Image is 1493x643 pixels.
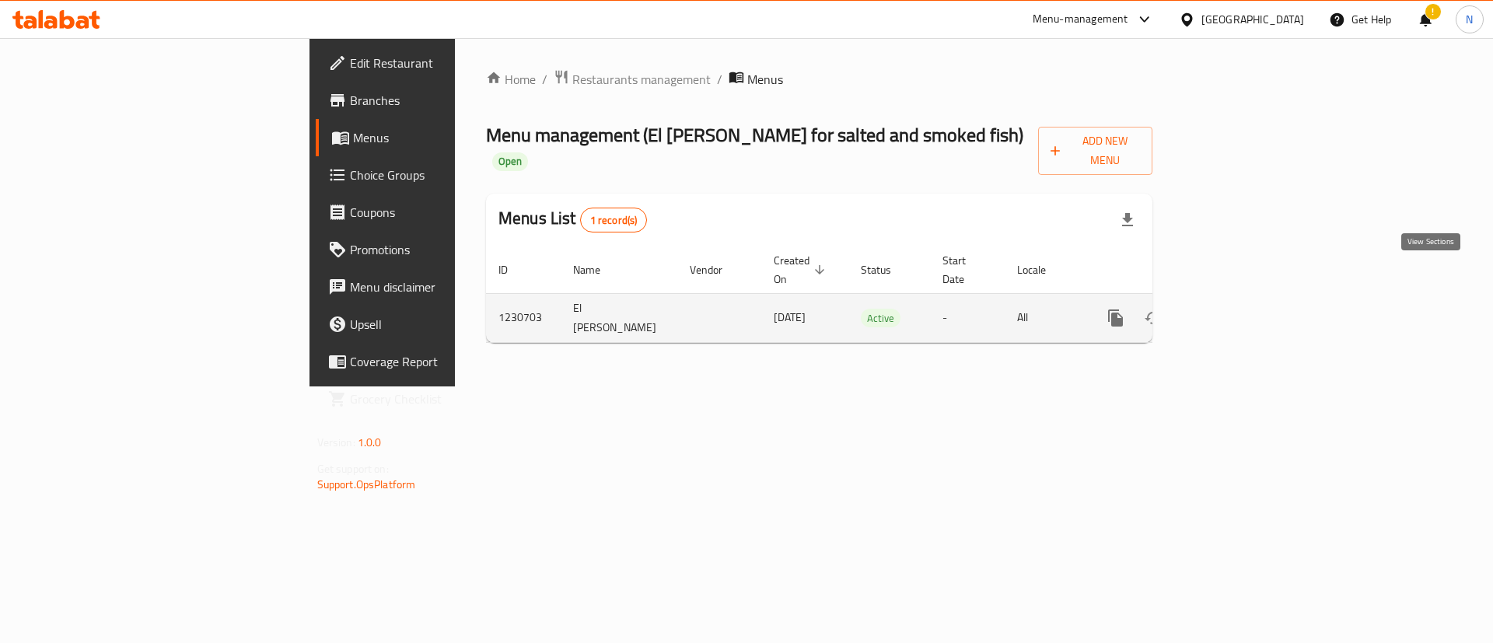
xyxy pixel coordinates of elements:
td: - [930,293,1005,342]
span: Coupons [350,203,547,222]
button: Add New Menu [1038,127,1153,175]
span: Promotions [350,240,547,259]
a: Support.OpsPlatform [317,474,416,494]
a: Edit Restaurant [316,44,559,82]
span: Restaurants management [572,70,711,89]
span: [DATE] [774,307,806,327]
nav: breadcrumb [486,69,1152,89]
span: Branches [350,91,547,110]
span: ID [498,260,528,279]
span: Vendor [690,260,743,279]
button: more [1097,299,1135,337]
span: Locale [1017,260,1066,279]
span: Upsell [350,315,547,334]
a: Choice Groups [316,156,559,194]
span: Edit Restaurant [350,54,547,72]
div: Total records count [580,208,648,232]
td: El [PERSON_NAME] [561,293,677,342]
div: Export file [1109,201,1146,239]
a: Promotions [316,231,559,268]
span: Name [573,260,621,279]
span: Choice Groups [350,166,547,184]
a: Menu disclaimer [316,268,559,306]
li: / [717,70,722,89]
span: Menus [353,128,547,147]
span: 1.0.0 [358,432,382,453]
span: Active [861,309,900,327]
td: All [1005,293,1085,342]
div: Menu-management [1033,10,1128,29]
th: Actions [1085,246,1259,294]
h2: Menus List [498,207,647,232]
table: enhanced table [486,246,1259,343]
span: Grocery Checklist [350,390,547,408]
a: Coverage Report [316,343,559,380]
a: Grocery Checklist [316,380,559,418]
div: [GEOGRAPHIC_DATA] [1201,11,1304,28]
a: Coupons [316,194,559,231]
span: Add New Menu [1051,131,1141,170]
span: 1 record(s) [581,213,647,228]
span: Version: [317,432,355,453]
a: Restaurants management [554,69,711,89]
a: Upsell [316,306,559,343]
span: N [1466,11,1473,28]
a: Menus [316,119,559,156]
span: Menu management ( El [PERSON_NAME] for salted and smoked fish ) [486,117,1023,152]
span: Menus [747,70,783,89]
span: Get support on: [317,459,389,479]
span: Status [861,260,911,279]
span: Menu disclaimer [350,278,547,296]
span: Coverage Report [350,352,547,371]
button: Change Status [1135,299,1172,337]
a: Branches [316,82,559,119]
span: Start Date [942,251,986,288]
span: Created On [774,251,830,288]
